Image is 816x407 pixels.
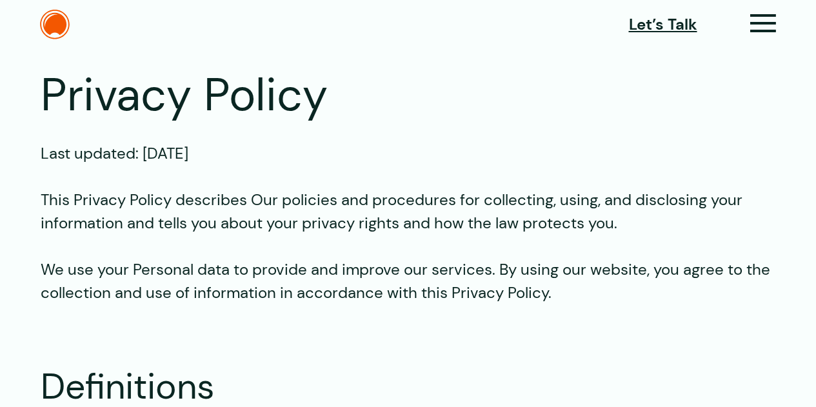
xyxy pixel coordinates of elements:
[40,10,70,39] img: The Daylight Studio Logo
[629,13,697,36] a: Let’s Talk
[41,188,776,235] p: This Privacy Policy describes Our policies and procedures for collecting, using, and disclosing y...
[41,68,776,123] h1: Privacy Policy
[41,142,776,165] p: Last updated: [DATE]
[41,258,776,304] p: We use your Personal data to provide and improve our services. By using our website, you agree to...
